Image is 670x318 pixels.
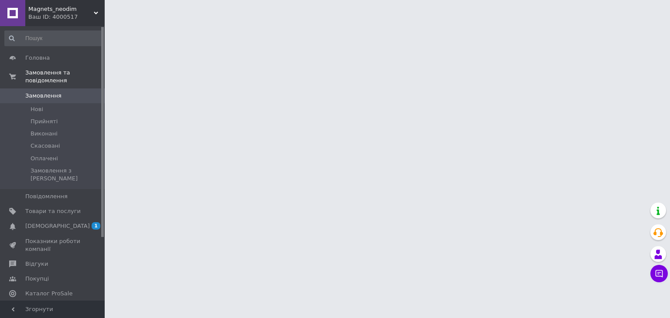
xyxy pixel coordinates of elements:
[31,142,60,150] span: Скасовані
[25,69,105,85] span: Замовлення та повідомлення
[4,30,103,46] input: Пошук
[25,193,68,200] span: Повідомлення
[25,290,72,298] span: Каталог ProSale
[25,222,90,230] span: [DEMOGRAPHIC_DATA]
[31,155,58,162] span: Оплачені
[25,54,50,62] span: Головна
[28,5,94,13] span: Magnets_neodim
[25,237,81,253] span: Показники роботи компанії
[31,130,58,138] span: Виконані
[25,260,48,268] span: Відгуки
[25,275,49,283] span: Покупці
[31,167,102,183] span: Замовлення з [PERSON_NAME]
[31,118,58,125] span: Прийняті
[650,265,668,282] button: Чат з покупцем
[28,13,105,21] div: Ваш ID: 4000517
[25,207,81,215] span: Товари та послуги
[31,105,43,113] span: Нові
[25,92,62,100] span: Замовлення
[92,222,100,230] span: 1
